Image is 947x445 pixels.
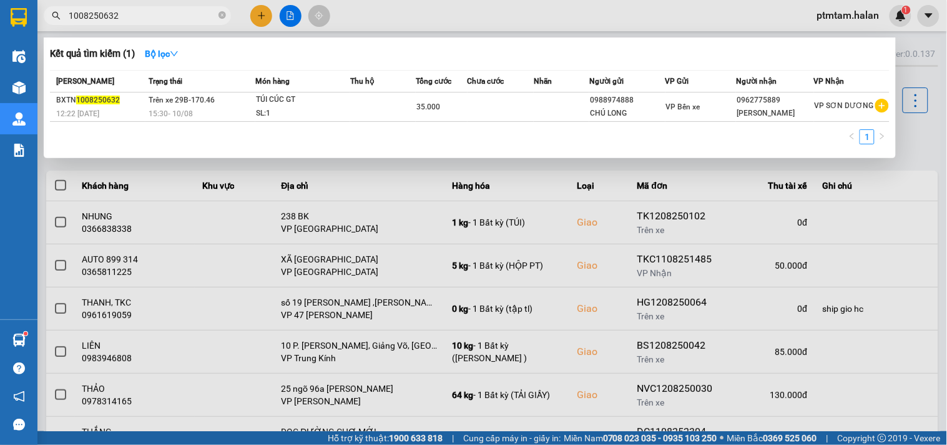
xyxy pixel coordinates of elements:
[665,77,689,86] span: VP Gửi
[860,129,875,144] li: 1
[860,130,874,144] a: 1
[12,112,26,126] img: warehouse-icon
[149,96,215,104] span: Trên xe 29B-170.46
[149,109,193,118] span: 15:30 - 10/08
[848,132,856,140] span: left
[255,77,290,86] span: Món hàng
[218,10,226,22] span: close-circle
[12,50,26,63] img: warehouse-icon
[845,129,860,144] button: left
[590,107,664,120] div: CHÚ LONG
[875,129,890,144] button: right
[135,44,189,64] button: Bộ lọcdown
[11,8,27,27] img: logo-vxr
[350,77,374,86] span: Thu hộ
[50,47,135,61] h3: Kết quả tìm kiếm ( 1 )
[12,334,26,347] img: warehouse-icon
[737,107,813,120] div: [PERSON_NAME]
[845,129,860,144] li: Previous Page
[13,362,25,374] span: question-circle
[875,129,890,144] li: Next Page
[416,102,440,111] span: 35.000
[815,101,874,110] span: VP SƠN DƯƠNG
[69,9,216,22] input: Tìm tên, số ĐT hoặc mã đơn
[145,49,179,59] strong: Bộ lọc
[12,144,26,157] img: solution-icon
[814,77,845,86] span: VP Nhận
[24,332,27,336] sup: 1
[589,77,624,86] span: Người gửi
[468,77,504,86] span: Chưa cước
[218,11,226,19] span: close-circle
[256,93,350,107] div: TÚI CÚC GT
[416,77,451,86] span: Tổng cước
[666,102,700,111] span: VP Bến xe
[56,94,145,107] div: BXTN
[56,109,99,118] span: 12:22 [DATE]
[56,77,114,86] span: [PERSON_NAME]
[875,99,889,112] span: plus-circle
[76,96,120,104] span: 1008250632
[170,49,179,58] span: down
[13,391,25,402] span: notification
[256,107,350,121] div: SL: 1
[12,81,26,94] img: warehouse-icon
[736,77,777,86] span: Người nhận
[590,94,664,107] div: 0988974888
[534,77,552,86] span: Nhãn
[52,11,61,20] span: search
[737,94,813,107] div: 0962775889
[13,419,25,431] span: message
[149,77,182,86] span: Trạng thái
[878,132,886,140] span: right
